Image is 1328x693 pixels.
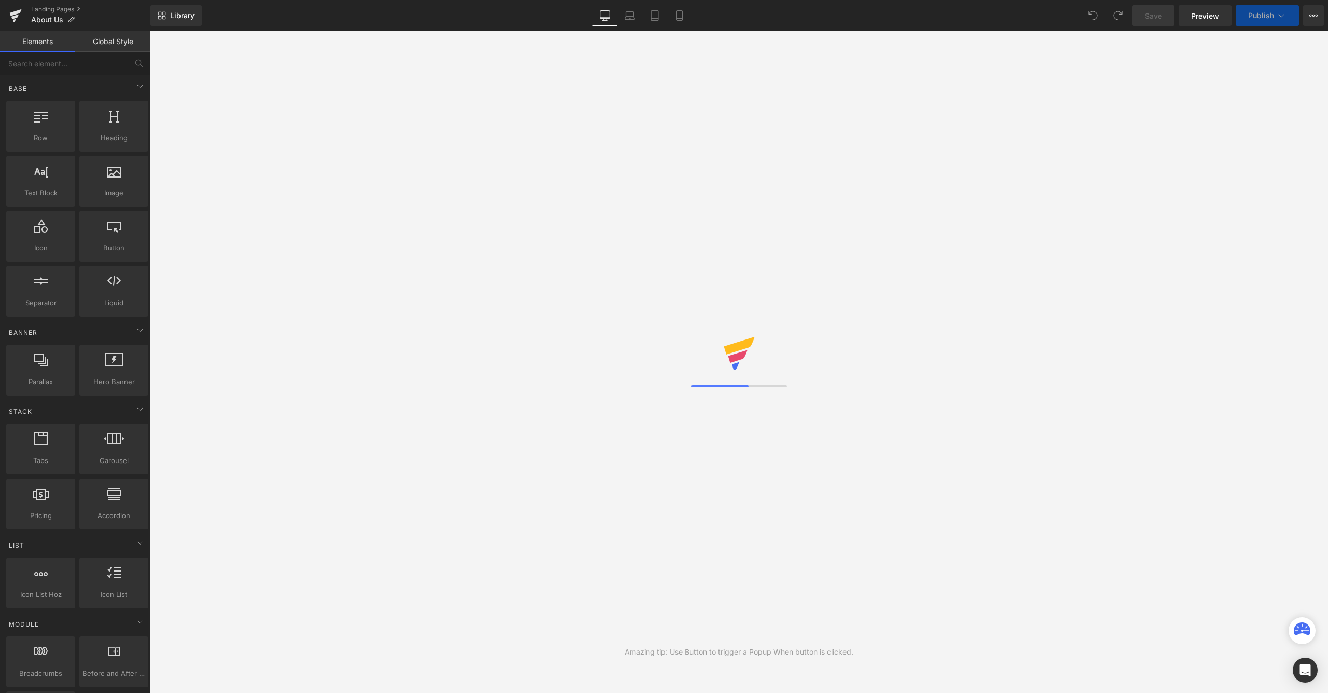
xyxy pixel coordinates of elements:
[8,540,25,550] span: List
[625,646,853,658] div: Amazing tip: Use Button to trigger a Popup When button is clicked.
[31,5,150,13] a: Landing Pages
[1179,5,1232,26] a: Preview
[592,5,617,26] a: Desktop
[1236,5,1299,26] button: Publish
[82,187,145,198] span: Image
[9,242,72,253] span: Icon
[170,11,195,20] span: Library
[9,297,72,308] span: Separator
[1083,5,1103,26] button: Undo
[82,510,145,521] span: Accordion
[8,84,28,93] span: Base
[75,31,150,52] a: Global Style
[82,668,145,679] span: Before and After Images
[9,132,72,143] span: Row
[82,589,145,600] span: Icon List
[9,187,72,198] span: Text Block
[8,406,33,416] span: Stack
[82,376,145,387] span: Hero Banner
[9,668,72,679] span: Breadcrumbs
[1191,10,1219,21] span: Preview
[9,589,72,600] span: Icon List Hoz
[1303,5,1324,26] button: More
[1293,658,1318,683] div: Open Intercom Messenger
[1145,10,1162,21] span: Save
[9,455,72,466] span: Tabs
[642,5,667,26] a: Tablet
[1248,11,1274,20] span: Publish
[8,619,40,629] span: Module
[8,328,38,337] span: Banner
[667,5,692,26] a: Mobile
[31,16,63,24] span: About Us
[82,455,145,466] span: Carousel
[82,132,145,143] span: Heading
[617,5,642,26] a: Laptop
[9,510,72,521] span: Pricing
[150,5,202,26] a: New Library
[82,297,145,308] span: Liquid
[9,376,72,387] span: Parallax
[1108,5,1128,26] button: Redo
[82,242,145,253] span: Button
